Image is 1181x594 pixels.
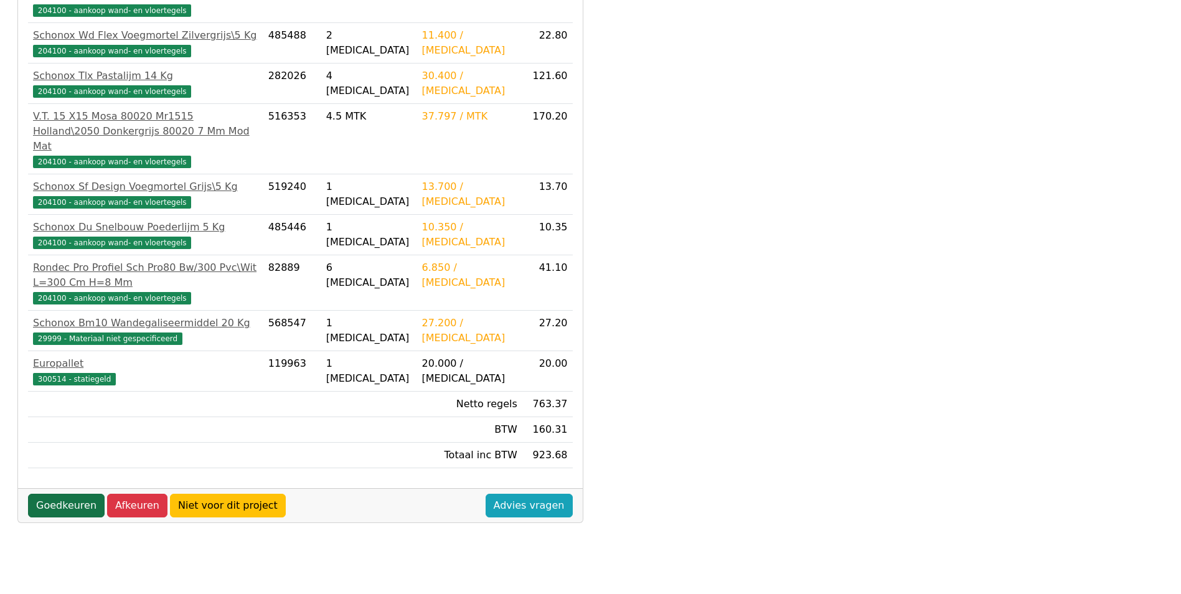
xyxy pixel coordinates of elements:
[33,260,258,290] div: Rondec Pro Profiel Sch Pro80 Bw/300 Pvc\Wit L=300 Cm H=8 Mm
[326,220,412,250] div: 1 [MEDICAL_DATA]
[263,215,321,255] td: 485446
[263,104,321,174] td: 516353
[33,156,191,168] span: 204100 - aankoop wand- en vloertegels
[326,179,412,209] div: 1 [MEDICAL_DATA]
[33,4,191,17] span: 204100 - aankoop wand- en vloertegels
[326,356,412,386] div: 1 [MEDICAL_DATA]
[422,179,517,209] div: 13.700 / [MEDICAL_DATA]
[522,104,573,174] td: 170.20
[522,64,573,104] td: 121.60
[33,373,116,385] span: 300514 - statiegeld
[522,174,573,215] td: 13.70
[422,109,517,124] div: 37.797 / MTK
[33,196,191,209] span: 204100 - aankoop wand- en vloertegels
[263,174,321,215] td: 519240
[33,260,258,305] a: Rondec Pro Profiel Sch Pro80 Bw/300 Pvc\Wit L=300 Cm H=8 Mm204100 - aankoop wand- en vloertegels
[263,23,321,64] td: 485488
[33,332,182,345] span: 29999 - Materiaal niet gespecificeerd
[522,443,573,468] td: 923.68
[522,417,573,443] td: 160.31
[326,28,412,58] div: 2 [MEDICAL_DATA]
[263,311,321,351] td: 568547
[522,311,573,351] td: 27.20
[326,68,412,98] div: 4 [MEDICAL_DATA]
[522,23,573,64] td: 22.80
[522,392,573,417] td: 763.37
[33,316,258,346] a: Schonox Bm10 Wandegaliseermiddel 20 Kg29999 - Materiaal niet gespecificeerd
[107,494,167,517] a: Afkeuren
[170,494,286,517] a: Niet voor dit project
[422,68,517,98] div: 30.400 / [MEDICAL_DATA]
[33,179,258,194] div: Schonox Sf Design Voegmortel Grijs\5 Kg
[326,316,412,346] div: 1 [MEDICAL_DATA]
[33,28,258,58] a: Schonox Wd Flex Voegmortel Zilvergrijs\5 Kg204100 - aankoop wand- en vloertegels
[33,237,191,249] span: 204100 - aankoop wand- en vloertegels
[33,292,191,304] span: 204100 - aankoop wand- en vloertegels
[33,45,191,57] span: 204100 - aankoop wand- en vloertegels
[263,64,321,104] td: 282026
[422,356,517,386] div: 20.000 / [MEDICAL_DATA]
[33,316,258,331] div: Schonox Bm10 Wandegaliseermiddel 20 Kg
[263,351,321,392] td: 119963
[522,255,573,311] td: 41.10
[33,220,258,250] a: Schonox Du Snelbouw Poederlijm 5 Kg204100 - aankoop wand- en vloertegels
[33,68,258,98] a: Schonox Tlx Pastalijm 14 Kg204100 - aankoop wand- en vloertegels
[33,179,258,209] a: Schonox Sf Design Voegmortel Grijs\5 Kg204100 - aankoop wand- en vloertegels
[263,255,321,311] td: 82889
[28,494,105,517] a: Goedkeuren
[417,417,522,443] td: BTW
[33,28,258,43] div: Schonox Wd Flex Voegmortel Zilvergrijs\5 Kg
[33,109,258,154] div: V.T. 15 X15 Mosa 80020 Mr1515 Holland\2050 Donkergrijs 80020 7 Mm Mod Mat
[522,351,573,392] td: 20.00
[326,260,412,290] div: 6 [MEDICAL_DATA]
[422,220,517,250] div: 10.350 / [MEDICAL_DATA]
[33,356,258,371] div: Europallet
[417,392,522,417] td: Netto regels
[422,260,517,290] div: 6.850 / [MEDICAL_DATA]
[33,220,258,235] div: Schonox Du Snelbouw Poederlijm 5 Kg
[33,356,258,386] a: Europallet300514 - statiegeld
[422,28,517,58] div: 11.400 / [MEDICAL_DATA]
[522,215,573,255] td: 10.35
[33,85,191,98] span: 204100 - aankoop wand- en vloertegels
[486,494,573,517] a: Advies vragen
[33,109,258,169] a: V.T. 15 X15 Mosa 80020 Mr1515 Holland\2050 Donkergrijs 80020 7 Mm Mod Mat204100 - aankoop wand- e...
[422,316,517,346] div: 27.200 / [MEDICAL_DATA]
[33,68,258,83] div: Schonox Tlx Pastalijm 14 Kg
[417,443,522,468] td: Totaal inc BTW
[326,109,412,124] div: 4.5 MTK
